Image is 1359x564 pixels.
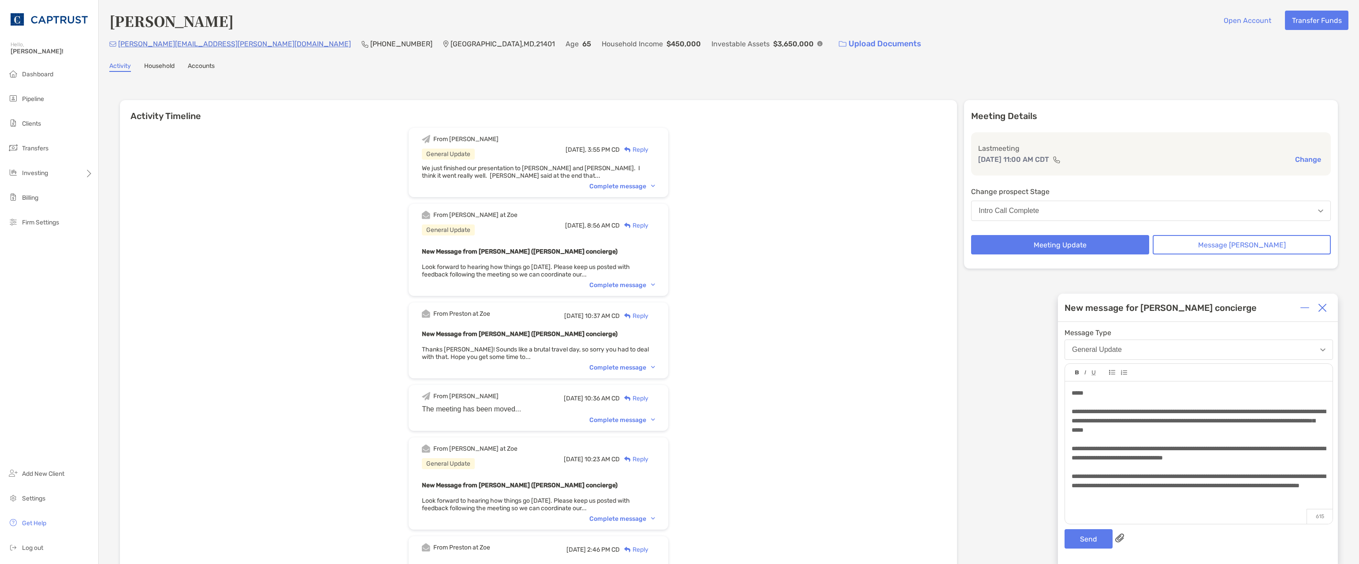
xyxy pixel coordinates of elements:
button: Open Account [1217,11,1278,30]
img: Event icon [422,543,430,552]
span: Settings [22,495,45,502]
span: 10:37 AM CD [585,312,620,320]
p: Change prospect Stage [971,186,1331,197]
p: [PHONE_NUMBER] [370,38,432,49]
img: settings icon [8,493,19,503]
span: [DATE] [564,395,583,402]
div: Complete message [589,416,655,424]
img: Close [1318,303,1327,312]
span: Look forward to hearing how things go [DATE]. Please keep us posted with feedback following the m... [422,497,630,512]
span: [DATE] [566,546,586,553]
button: Change [1292,155,1324,164]
div: Reply [620,545,648,554]
img: Open dropdown arrow [1318,209,1323,213]
div: Complete message [589,515,655,523]
span: Transfers [22,145,48,152]
img: Editor control icon [1121,370,1127,375]
img: Editor control icon [1109,370,1115,375]
span: [DATE] [564,312,584,320]
p: Meeting Details [971,111,1331,122]
img: dashboard icon [8,68,19,79]
button: Transfer Funds [1285,11,1348,30]
span: Dashboard [22,71,53,78]
p: $450,000 [666,38,701,49]
b: New Message from [PERSON_NAME] ([PERSON_NAME] concierge) [422,248,618,255]
img: Chevron icon [651,418,655,421]
img: Event icon [422,211,430,219]
div: The meeting has been moved... [422,405,655,413]
img: Editor control icon [1084,370,1086,375]
div: From [PERSON_NAME] at Zoe [433,211,518,219]
div: Reply [620,311,648,321]
div: Reply [620,455,648,464]
button: General Update [1065,340,1333,360]
img: transfers icon [8,142,19,153]
div: Reply [620,221,648,230]
img: communication type [1053,156,1061,163]
img: add_new_client icon [8,468,19,478]
span: [PERSON_NAME]! [11,48,93,55]
img: Chevron icon [651,284,655,286]
span: We just finished our presentation to [PERSON_NAME] and [PERSON_NAME]. I think it went really well... [422,164,640,179]
img: Phone Icon [361,41,369,48]
img: button icon [839,41,846,47]
span: [DATE], [565,222,586,229]
img: investing icon [8,167,19,178]
span: Billing [22,194,38,202]
div: General Update [422,458,475,469]
img: Expand or collapse [1300,303,1309,312]
img: Open dropdown arrow [1320,348,1325,351]
span: [DATE], [566,146,586,153]
img: Editor control icon [1091,370,1096,375]
img: paperclip attachments [1115,534,1124,542]
b: New Message from [PERSON_NAME] ([PERSON_NAME] concierge) [422,330,618,338]
span: Investing [22,169,48,177]
a: Activity [109,62,131,72]
img: Reply icon [624,547,631,553]
img: CAPTRUST Logo [11,4,88,35]
p: [DATE] 11:00 AM CDT [978,154,1049,165]
span: Thanks [PERSON_NAME]! Sounds like a brutal travel day, so sorry you had to deal with that. Hope y... [422,346,649,361]
img: Event icon [422,310,430,318]
div: From [PERSON_NAME] at Zoe [433,445,518,452]
img: Reply icon [624,396,631,401]
img: Location Icon [443,41,449,48]
img: Reply icon [624,313,631,319]
div: Reply [620,145,648,154]
img: Reply icon [624,223,631,228]
div: Complete message [589,281,655,289]
img: Chevron icon [651,185,655,187]
img: Event icon [422,392,430,400]
button: Send [1065,529,1113,549]
span: Get Help [22,519,46,527]
div: From Preston at Zoe [433,544,490,551]
img: logout icon [8,542,19,553]
div: General Update [422,224,475,235]
span: Message Type [1065,329,1333,337]
button: Intro Call Complete [971,201,1331,221]
div: New message for [PERSON_NAME] concierge [1065,303,1257,313]
img: Event icon [422,444,430,453]
span: 8:56 AM CD [587,222,620,229]
button: Meeting Update [971,235,1149,254]
div: Intro Call Complete [979,207,1039,215]
p: $3,650,000 [773,38,814,49]
span: 10:36 AM CD [585,395,620,402]
div: Reply [620,394,648,403]
img: Reply icon [624,147,631,153]
a: Accounts [188,62,215,72]
p: Household Income [602,38,663,49]
div: Complete message [589,364,655,371]
img: Chevron icon [651,517,655,520]
img: get-help icon [8,517,19,528]
div: From [PERSON_NAME] [433,135,499,143]
span: [DATE] [564,456,583,463]
img: Editor control icon [1075,370,1079,375]
img: clients icon [8,118,19,128]
p: Age [566,38,579,49]
span: 10:23 AM CD [585,456,620,463]
span: 2:46 PM CD [587,546,620,553]
img: firm-settings icon [8,217,19,227]
div: General Update [1072,346,1122,354]
h6: Activity Timeline [120,100,957,121]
